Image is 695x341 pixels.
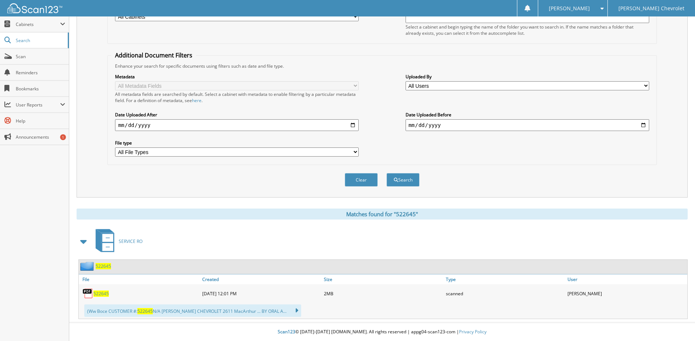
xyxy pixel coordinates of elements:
[96,263,111,269] a: 522645
[16,118,65,124] span: Help
[115,140,359,146] label: File type
[115,119,359,131] input: start
[322,286,444,301] div: 2MB
[345,173,378,187] button: Clear
[16,134,65,140] span: Announcements
[406,119,649,131] input: end
[115,74,359,80] label: Metadata
[80,262,96,271] img: folder2.png
[387,173,419,187] button: Search
[444,286,566,301] div: scanned
[459,329,487,335] a: Privacy Policy
[658,306,695,341] iframe: Chat Widget
[82,288,93,299] img: PDF.png
[16,86,65,92] span: Bookmarks
[16,21,60,27] span: Cabinets
[137,308,153,314] span: 522645
[16,53,65,60] span: Scan
[322,274,444,284] a: Size
[444,274,566,284] a: Type
[7,3,62,13] img: scan123-logo-white.svg
[16,37,64,44] span: Search
[192,97,202,104] a: here
[200,274,322,284] a: Created
[618,6,684,11] span: [PERSON_NAME] Chevrolet
[278,329,295,335] span: Scan123
[60,134,66,140] div: 1
[111,63,653,69] div: Enhance your search for specific documents using filters such as date and file type.
[200,286,322,301] div: [DATE] 12:01 PM
[115,112,359,118] label: Date Uploaded After
[406,24,649,36] div: Select a cabinet and begin typing the name of the folder you want to search in. If the name match...
[93,291,109,297] a: 522645
[69,323,695,341] div: © [DATE]-[DATE] [DOMAIN_NAME]. All rights reserved | appg04-scan123-com |
[91,227,143,256] a: SERVICE RO
[566,274,687,284] a: User
[406,74,649,80] label: Uploaded By
[566,286,687,301] div: [PERSON_NAME]
[84,304,301,317] div: (Ww Boce CUSTOMER #: N/A [PERSON_NAME] CHEVROLET 2611 MacArthur ... BY ORAL A...
[77,209,688,220] div: Matches found for "522645"
[16,102,60,108] span: User Reports
[111,51,196,59] legend: Additional Document Filters
[115,91,359,104] div: All metadata fields are searched by default. Select a cabinet with metadata to enable filtering b...
[119,238,143,244] span: SERVICE RO
[549,6,590,11] span: [PERSON_NAME]
[406,112,649,118] label: Date Uploaded Before
[79,274,200,284] a: File
[16,70,65,76] span: Reminders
